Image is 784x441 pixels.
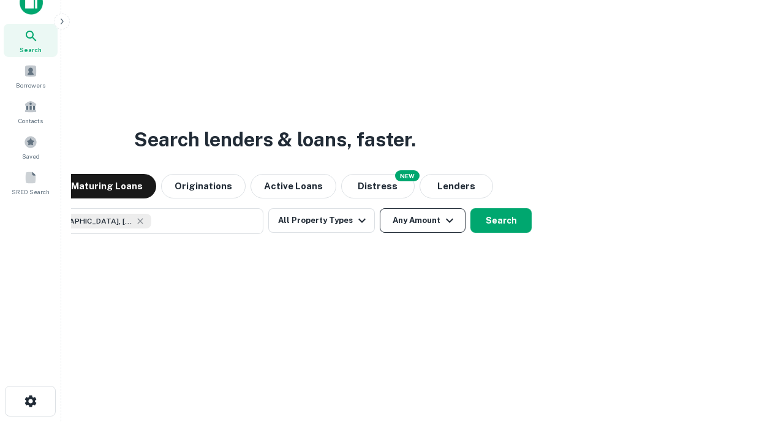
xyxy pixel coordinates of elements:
[161,174,246,198] button: Originations
[16,80,45,90] span: Borrowers
[12,187,50,197] span: SREO Search
[58,174,156,198] button: Maturing Loans
[4,130,58,164] a: Saved
[4,59,58,92] a: Borrowers
[4,95,58,128] a: Contacts
[22,151,40,161] span: Saved
[18,116,43,126] span: Contacts
[470,208,532,233] button: Search
[41,216,133,227] span: [GEOGRAPHIC_DATA], [GEOGRAPHIC_DATA], [GEOGRAPHIC_DATA]
[268,208,375,233] button: All Property Types
[134,125,416,154] h3: Search lenders & loans, faster.
[723,343,784,402] iframe: Chat Widget
[251,174,336,198] button: Active Loans
[4,24,58,57] a: Search
[380,208,466,233] button: Any Amount
[395,170,420,181] div: NEW
[341,174,415,198] button: Search distressed loans with lien and other non-mortgage details.
[18,208,263,234] button: [GEOGRAPHIC_DATA], [GEOGRAPHIC_DATA], [GEOGRAPHIC_DATA]
[420,174,493,198] button: Lenders
[4,166,58,199] a: SREO Search
[20,45,42,55] span: Search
